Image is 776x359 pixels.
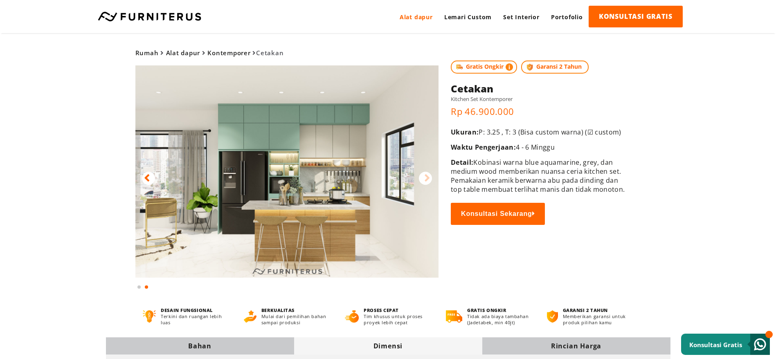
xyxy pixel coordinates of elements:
font: GRATIS ONGKIR [467,307,506,313]
font: Rincian Harga [551,341,601,350]
img: shipping.jpg [455,63,464,72]
font: GARANSI 2 TAHUN [563,307,608,313]
font: Tidak ada biaya tambahan (Jadetabek, min 40jt) [467,313,529,325]
a: Alat dapur [166,49,200,57]
font: Konsultasi Gratis [689,341,742,349]
font: PROSES CEPAT [364,307,399,313]
font: KONSULTASI GRATIS [599,12,673,21]
font: Tim khusus untuk proses proyek lebih cepat [364,313,423,325]
font: Portofolio [551,13,583,21]
img: gratis-ongkir.png [446,310,462,323]
font: Cetakan [451,82,493,95]
a: Alat dapur [394,6,439,28]
img: bergaransi.png [547,310,558,323]
img: protect.png [525,63,534,72]
font: BERKUALITAS [261,307,295,313]
font: Alat dapur [400,13,433,21]
img: desain-fungsional.png [143,310,156,323]
button: Konsultasi Sekarang [451,203,545,225]
font: P: 3.25 , T: 3 (Bisa custom warna) (☑ custom) [479,128,621,137]
img: proses-cepat.png [345,310,359,323]
font: Memberikan garansi untuk produk pilihan kamu [563,313,626,325]
font: Terkini dan ruangan lebih luas [161,313,222,325]
a: Kontemporer [207,49,250,57]
font: Bahan [188,341,211,350]
img: info-colored.png [506,63,513,72]
font: Kobinasi warna blue aquamarine, grey, dan medium wood memberikan nuansa ceria kitchen set. Pemaka... [451,158,625,194]
font: Cetakan [256,49,283,57]
font: Rp 46.900.000 [451,105,514,117]
font: DESAIN FUNGSIONAL [161,307,212,313]
font: Dimensi [373,341,403,350]
a: KONSULTASI GRATIS [589,6,683,27]
font: Ukuran: [451,128,479,137]
font: Mulai dari pemilihan bahan sampai produksi [261,313,326,325]
font: Lemari Custom [444,13,492,21]
img: berkualitas.png [244,310,256,323]
font: Kitchen Set Kontemporer [451,95,513,103]
a: Portofolio [545,6,589,28]
a: Set Interior [497,6,545,28]
a: Lemari Custom [439,6,497,28]
a: Rumah [135,49,159,57]
font: Gratis Ongkir [466,63,504,70]
font: Waktu Pengerjaan: [451,143,516,152]
font: Garansi 2 Tahun [536,63,582,70]
font: Detail: [451,158,473,167]
font: Set Interior [503,13,540,21]
a: Konsultasi Gratis [681,334,770,355]
font: 4 - 6 Minggu [516,143,555,152]
font: Konsultasi Sekarang [461,210,532,217]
